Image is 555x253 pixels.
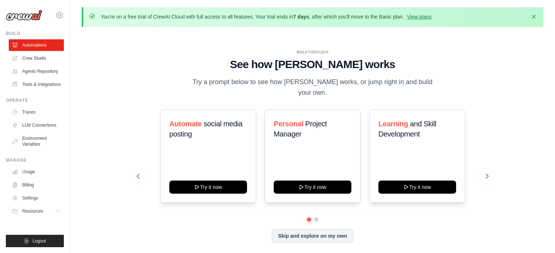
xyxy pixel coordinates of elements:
[9,39,64,51] a: Automations
[293,14,309,20] strong: 7 days
[407,14,431,20] a: View plans
[137,50,489,55] div: WALKTHROUGH
[9,52,64,64] a: Crew Studio
[169,120,202,128] span: Automate
[9,106,64,118] a: Traces
[9,133,64,150] a: Environment Variables
[6,10,42,21] img: Logo
[9,192,64,204] a: Settings
[190,77,435,98] p: Try a prompt below to see how [PERSON_NAME] works, or jump right in and build your own.
[9,205,64,217] button: Resources
[9,119,64,131] a: LLM Connections
[378,181,456,194] button: Try it now
[274,181,351,194] button: Try it now
[6,98,64,103] div: Operate
[137,58,489,71] h1: See how [PERSON_NAME] works
[6,31,64,36] div: Build
[169,120,243,138] span: social media posting
[272,229,353,243] button: Skip and explore on my own
[101,13,433,20] p: You're on a free trial of CrewAI Cloud with full access to all features. Your trial ends in , aft...
[169,181,247,194] button: Try it now
[6,157,64,163] div: Manage
[6,235,64,247] button: Logout
[378,120,436,138] span: and Skill Development
[9,179,64,191] a: Billing
[9,66,64,77] a: Agents Repository
[32,238,46,244] span: Logout
[22,208,43,214] span: Resources
[274,120,303,128] span: Personal
[9,166,64,178] a: Usage
[9,79,64,90] a: Tools & Integrations
[378,120,408,128] span: Learning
